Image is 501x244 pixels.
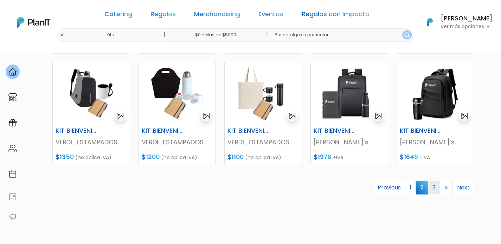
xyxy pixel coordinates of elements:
[8,119,17,127] img: campaigns-02234683943229c281be62815700db0a1741e53638e28bf9629b52c665b00959.svg
[150,11,176,20] a: Regalos
[266,31,268,39] p: |
[60,33,64,37] img: close-6986928ebcb1d6c9903e3b54e860dbc4d054630f23adef3a32610726dff6a82b.svg
[288,112,296,120] img: gallery-light
[51,127,104,134] h6: KIT BIENVENIDA 7
[223,127,276,134] h6: KIT BIENVENIDA 9
[116,112,124,120] img: gallery-light
[397,62,474,164] a: gallery-light KIT BIENVENIDA [PERSON_NAME]’s $1649 +IVA
[8,144,17,152] img: people-662611757002400ad9ed0e3c099ab2801c6687ba6c219adb57efc949bc21e19d.svg
[139,62,216,164] a: gallery-light KIT BIENVENIDA 8 VERDI_ESTAMPADOS $1200 (no aplica IVA)
[422,14,438,30] img: PlanIt Logo
[36,7,101,20] div: ¿Necesitás ayuda?
[416,181,428,194] span: 2
[8,193,17,201] img: feedback-78b5a0c8f98aac82b08bfc38622c3050aee476f2c9584af64705fc4e61158814.svg
[419,154,430,161] span: +IVA
[8,68,17,76] img: home-e721727adea9d79c4d83392d1f703f7f8bce08238fde08b1acbfd93340b81755.svg
[163,31,165,39] p: |
[56,138,127,147] p: VERDI_ESTAMPADOS
[428,181,440,194] a: 3
[397,62,474,124] img: thumb_Captura_de_pantalla_2025-03-17_113534.png
[452,181,474,194] a: Next
[245,154,281,161] span: (no aplica IVA)
[227,138,299,147] p: VERDI_ESTAMPADOS
[440,181,453,194] a: 4
[137,127,191,134] h6: KIT BIENVENIDA 8
[17,17,50,28] img: PlanIt Logo
[400,153,418,161] span: $1649
[333,154,343,161] span: +IVA
[302,11,370,20] a: Regalos con Impacto
[374,112,383,120] img: gallery-light
[202,112,210,120] img: gallery-light
[8,170,17,178] img: calendar-87d922413cdce8b2cf7b7f5f62616a5cf9e4887200fb71536465627b3292af00.svg
[418,13,493,31] button: PlanIt Logo [PERSON_NAME] Ver más opciones
[314,153,332,161] span: $1978
[310,62,388,164] a: gallery-light KIT BIENVENIDA [PERSON_NAME]’s $1978 +IVA
[52,62,130,164] a: gallery-light KIT BIENVENIDA 7 VERDI_ESTAMPADOS $1350 (no aplica IVA)
[227,153,244,161] span: $1100
[311,62,388,124] img: thumb_Captura_de_pantalla_2025-03-17_113229.png
[161,154,197,161] span: (no aplica IVA)
[56,153,74,161] span: $1350
[139,62,216,124] img: thumb_2000___2000-Photoroom_-_2025-04-07T171610.671.png
[142,138,213,147] p: VERDI_ESTAMPADOS
[8,212,17,221] img: partners-52edf745621dab592f3b2c58e3bca9d71375a7ef29c3b500c9f145b62cc070d4.svg
[225,62,302,124] img: thumb_Dise%C3%B1o_sin_t%C3%ADtulo_-_2025-02-04T134032.472.png
[269,28,413,42] input: Buscá algo en particular..
[75,154,111,161] span: (no aplica IVA)
[404,32,410,38] img: search_button-432b6d5273f82d61273b3651a40e1bd1b912527efae98b1b7a1b2c0702e16a8d.svg
[396,127,449,134] h6: KIT BIENVENIDA
[314,138,385,147] p: [PERSON_NAME]’s
[373,181,405,194] a: Previous
[460,112,468,120] img: gallery-light
[53,62,130,124] img: thumb_2000___2000-Photoroom_-_2025-04-07T172227.998.png
[441,24,493,29] p: Ver más opciones
[400,138,471,147] p: [PERSON_NAME]’s
[194,11,240,20] a: Merchandising
[224,62,302,164] a: gallery-light KIT BIENVENIDA 9 VERDI_ESTAMPADOS $1100 (no aplica IVA)
[258,11,283,20] a: Eventos
[142,153,160,161] span: $1200
[8,93,17,101] img: marketplace-4ceaa7011d94191e9ded77b95e3339b90024bf715f7c57f8cf31f2d8c509eaba.svg
[104,11,132,20] a: Catering
[441,15,493,22] h6: [PERSON_NAME]
[405,181,416,194] a: 1
[309,127,362,134] h6: KIT BIENVENIDA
